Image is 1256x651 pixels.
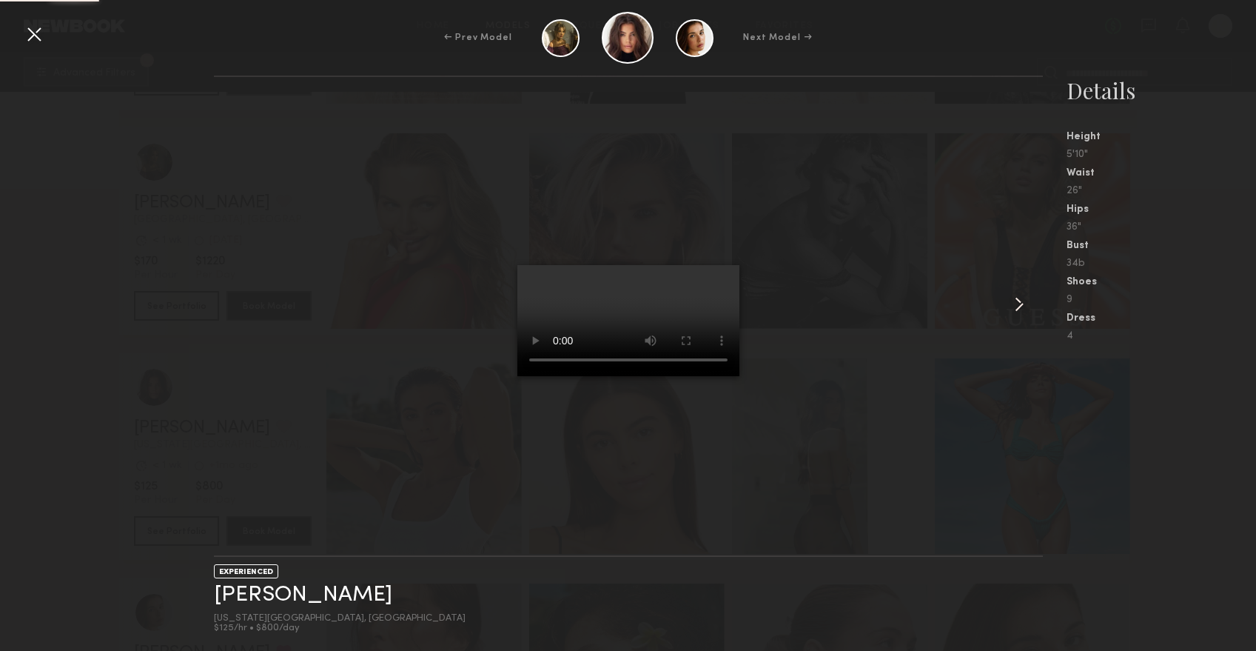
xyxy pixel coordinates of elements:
[1067,313,1256,324] div: Dress
[1067,150,1256,160] div: 5'10"
[1067,132,1256,142] div: Height
[1067,277,1256,287] div: Shoes
[1067,241,1256,251] div: Bust
[1067,168,1256,178] div: Waist
[1067,76,1256,105] div: Details
[1067,258,1256,269] div: 34b
[1067,295,1256,305] div: 9
[214,624,466,633] div: $125/hr • $800/day
[214,614,466,624] div: [US_STATE][GEOGRAPHIC_DATA], [GEOGRAPHIC_DATA]
[743,31,812,44] div: Next Model →
[214,584,392,607] a: [PERSON_NAME]
[1067,222,1256,233] div: 36"
[1067,331,1256,341] div: 4
[444,31,512,44] div: ← Prev Model
[1067,204,1256,215] div: Hips
[214,564,278,578] div: EXPERIENCED
[1067,186,1256,196] div: 26"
